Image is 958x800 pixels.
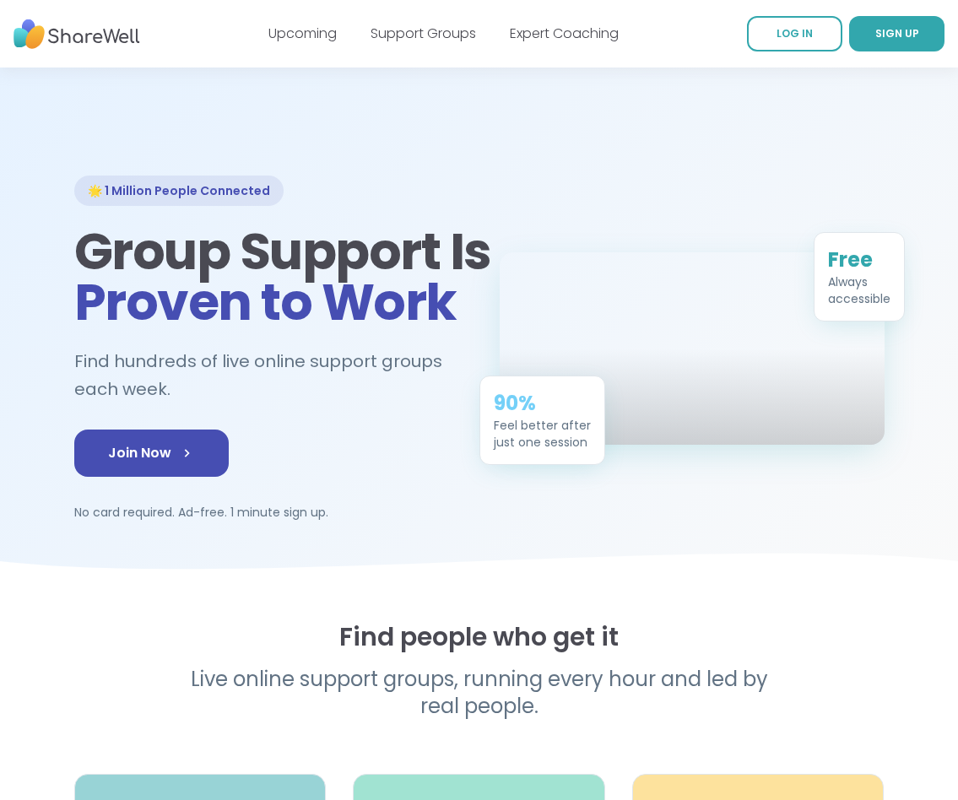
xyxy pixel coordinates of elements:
[268,24,337,43] a: Upcoming
[74,267,457,338] span: Proven to Work
[74,430,229,477] a: Join Now
[74,176,284,206] div: 🌟 1 Million People Connected
[74,504,459,521] p: No card required. Ad-free. 1 minute sign up.
[74,622,885,652] h2: Find people who get it
[777,26,813,41] span: LOG IN
[74,348,459,403] h2: Find hundreds of live online support groups each week.
[849,16,944,51] a: SIGN UP
[371,24,476,43] a: Support Groups
[108,443,195,463] span: Join Now
[875,26,919,41] span: SIGN UP
[747,16,842,51] a: LOG IN
[828,246,890,273] div: Free
[155,666,804,720] p: Live online support groups, running every hour and led by real people.
[510,24,619,43] a: Expert Coaching
[494,389,591,416] div: 90%
[14,11,140,57] img: ShareWell Nav Logo
[74,226,459,327] h1: Group Support Is
[828,273,890,306] div: Always accessible
[494,416,591,450] div: Feel better after just one session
